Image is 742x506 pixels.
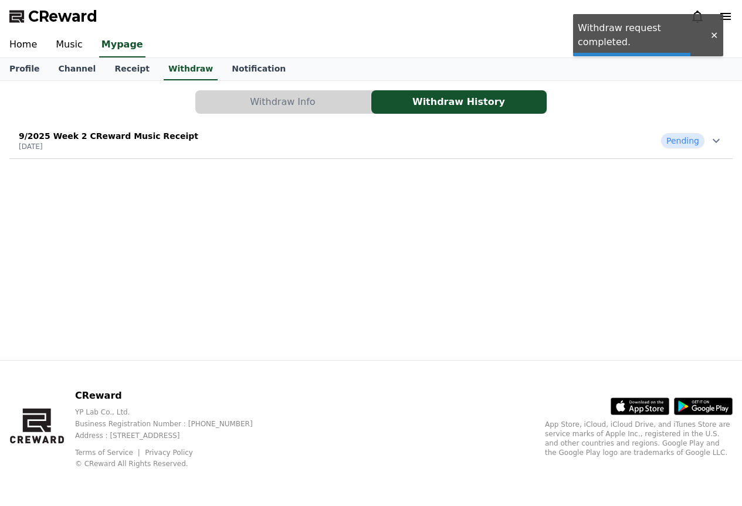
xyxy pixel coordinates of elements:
[222,58,295,80] a: Notification
[371,90,547,114] button: Withdraw History
[75,449,142,457] a: Terms of Service
[75,407,272,417] p: YP Lab Co., Ltd.
[75,459,272,468] p: © CReward All Rights Reserved.
[105,58,159,80] a: Receipt
[49,58,105,80] a: Channel
[75,431,272,440] p: Address : [STREET_ADDRESS]
[99,33,145,57] a: Mypage
[195,90,371,114] button: Withdraw Info
[145,449,193,457] a: Privacy Policy
[75,389,272,403] p: CReward
[9,123,733,159] button: 9/2025 Week 2 CReward Music Receipt [DATE] Pending
[661,133,704,148] span: Pending
[46,33,92,57] a: Music
[545,420,733,457] p: App Store, iCloud, iCloud Drive, and iTunes Store are service marks of Apple Inc., registered in ...
[9,7,97,26] a: CReward
[164,58,218,80] a: Withdraw
[19,130,198,142] p: 9/2025 Week 2 CReward Music Receipt
[75,419,272,429] p: Business Registration Number : [PHONE_NUMBER]
[19,142,198,151] p: [DATE]
[28,7,97,26] span: CReward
